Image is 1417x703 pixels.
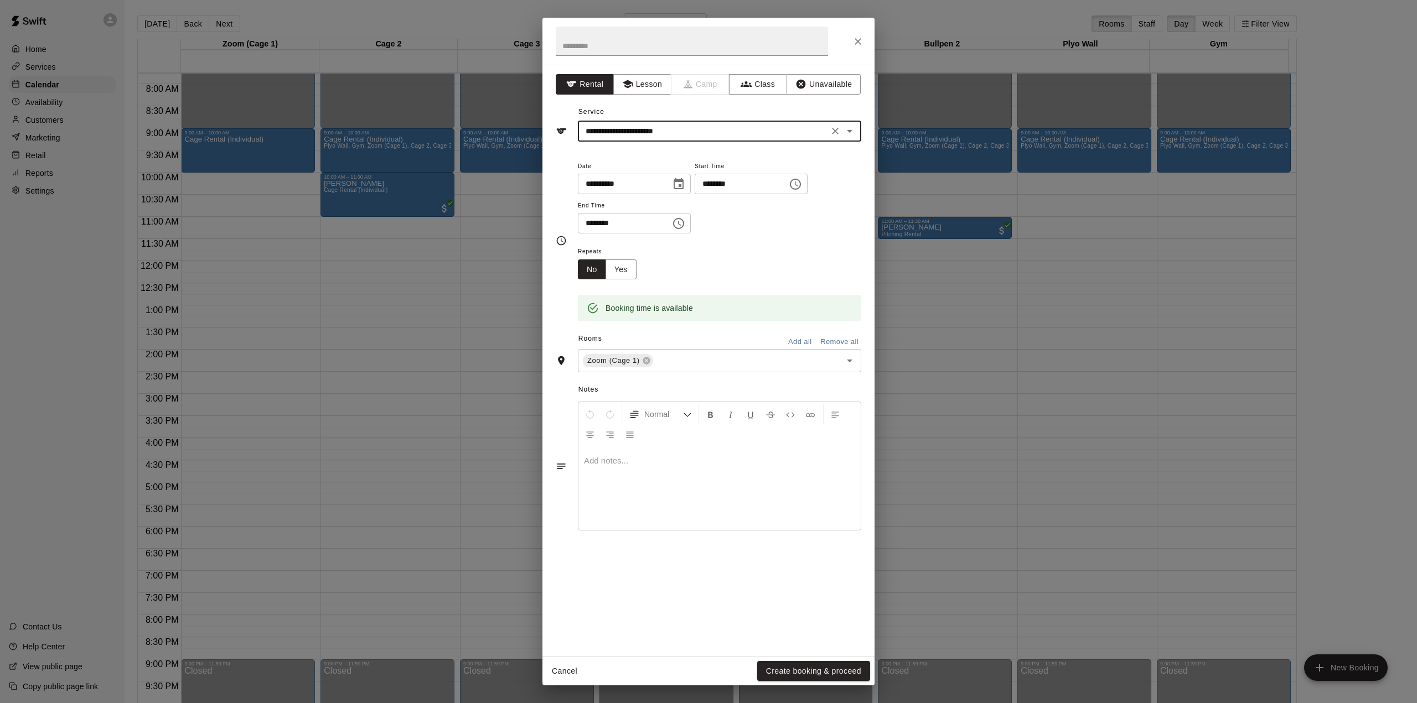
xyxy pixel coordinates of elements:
button: Format Underline [741,404,760,424]
button: Left Align [826,404,845,424]
button: Insert Code [781,404,800,424]
span: Service [578,108,604,116]
button: Center Align [581,424,599,444]
button: Formatting Options [624,404,696,424]
svg: Service [556,126,567,137]
button: Choose time, selected time is 11:30 AM [784,173,806,195]
span: Rooms [578,335,602,342]
span: End Time [578,199,691,213]
button: Redo [601,404,619,424]
svg: Timing [556,235,567,246]
span: Camps can only be created in the Services page [671,74,730,95]
button: Justify Align [620,424,639,444]
button: Clear [828,123,843,139]
button: Right Align [601,424,619,444]
button: Open [842,123,857,139]
svg: Rooms [556,355,567,366]
button: Open [842,353,857,368]
button: Format Bold [701,404,720,424]
button: Create booking & proceed [757,661,870,681]
button: Remove all [818,334,861,351]
button: Close [848,32,868,51]
button: Lesson [613,74,671,95]
button: Unavailable [787,74,861,95]
div: Booking time is available [606,298,693,318]
button: Choose date, selected date is Sep 21, 2025 [668,173,690,195]
span: Start Time [695,159,808,174]
button: No [578,259,606,280]
span: Repeats [578,244,645,259]
button: Yes [606,259,637,280]
div: outlined button group [578,259,637,280]
span: Zoom (Cage 1) [583,355,644,366]
div: Zoom (Cage 1) [583,354,653,367]
button: Add all [782,334,818,351]
button: Format Italics [721,404,740,424]
button: Format Strikethrough [761,404,780,424]
button: Insert Link [801,404,820,424]
button: Rental [556,74,614,95]
button: Class [729,74,787,95]
span: Normal [644,409,683,420]
button: Undo [581,404,599,424]
span: Notes [578,381,861,399]
span: Date [578,159,691,174]
svg: Notes [556,461,567,472]
button: Choose time, selected time is 9:00 PM [668,212,690,235]
button: Cancel [547,661,582,681]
